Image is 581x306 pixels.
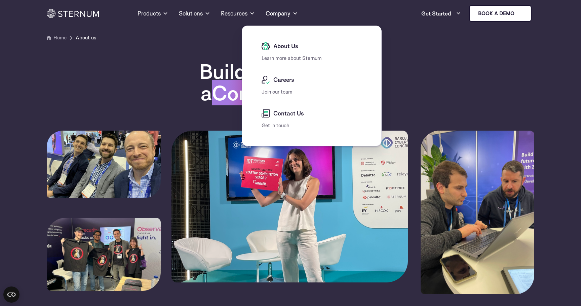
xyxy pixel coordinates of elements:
[272,76,294,84] span: Careers
[262,42,365,50] a: About Us
[272,109,304,117] span: Contact Us
[221,1,255,26] a: Resources
[53,34,67,41] a: Home
[179,1,210,26] a: Solutions
[266,1,298,26] a: Company
[262,109,365,117] a: Contact Us
[517,11,522,16] img: sternum iot
[272,42,298,50] span: About Us
[421,7,461,20] a: Get Started
[212,80,381,105] span: Connected Future
[262,55,321,61] a: Learn more about Sternum
[138,1,168,26] a: Products
[262,76,365,84] a: Careers
[262,122,289,129] a: Get in touch
[3,286,20,303] button: Open CMP widget
[76,34,96,42] span: About us
[160,61,421,104] h1: Building a Bridge to a
[421,131,535,294] img: sternum-zephyr
[469,5,532,22] a: Book a demo
[262,89,292,95] a: Join our team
